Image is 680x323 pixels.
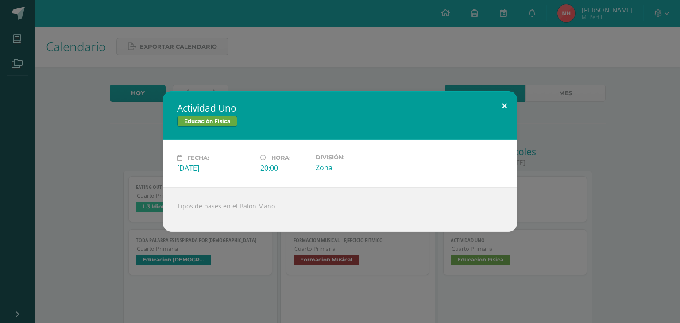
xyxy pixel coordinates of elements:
div: [DATE] [177,163,253,173]
span: Fecha: [187,154,209,161]
span: Hora: [271,154,290,161]
h2: Actividad Uno [177,102,503,114]
div: Zona [316,163,392,173]
span: Educación Física [177,116,237,127]
button: Close (Esc) [492,91,517,121]
div: 20:00 [260,163,309,173]
label: División: [316,154,392,161]
div: Tipos de pases en el Balón Mano [163,187,517,232]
